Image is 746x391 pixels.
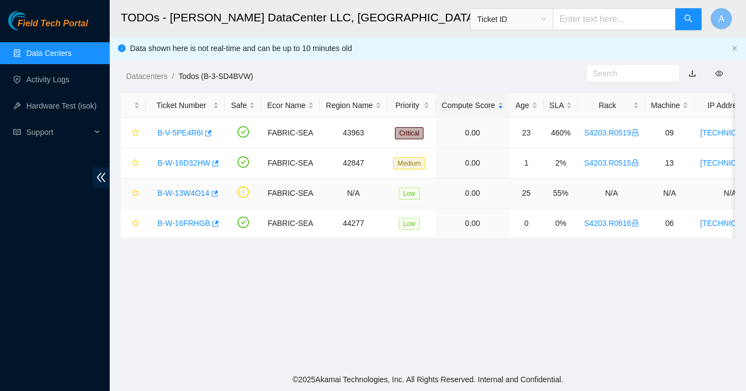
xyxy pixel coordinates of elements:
[127,124,140,141] button: star
[126,72,167,81] a: Datacenters
[436,148,509,178] td: 0.00
[320,118,387,148] td: 43963
[26,49,71,58] a: Data Centers
[132,129,139,138] span: star
[584,158,639,167] a: S4203.R0515lock
[261,208,320,239] td: FABRIC-SEA
[132,219,139,228] span: star
[395,127,424,139] span: Critical
[238,186,249,198] span: exclamation-circle
[26,121,91,143] span: Support
[715,70,723,77] span: eye
[436,118,509,148] td: 0.00
[510,208,544,239] td: 0
[399,188,420,200] span: Low
[688,69,696,78] a: download
[157,219,210,228] a: B-W-16FRHGB
[645,148,694,178] td: 13
[710,8,732,30] button: A
[584,219,639,228] a: S4203.R0616lock
[553,8,676,30] input: Enter text here...
[731,45,738,52] button: close
[320,148,387,178] td: 42847
[675,8,702,30] button: search
[510,148,544,178] td: 1
[172,72,174,81] span: /
[510,118,544,148] td: 23
[157,128,203,137] a: B-V-5PE4R6I
[320,178,387,208] td: N/A
[645,208,694,239] td: 06
[544,118,578,148] td: 460%
[110,368,746,391] footer: © 2025 Akamai Technologies, Inc. All Rights Reserved. Internal and Confidential.
[238,217,249,228] span: check-circle
[436,178,509,208] td: 0.00
[544,148,578,178] td: 2%
[477,11,546,27] span: Ticket ID
[13,128,21,136] span: read
[132,189,139,198] span: star
[8,11,55,30] img: Akamai Technologies
[26,101,97,110] a: Hardware Test (isok)
[261,148,320,178] td: FABRIC-SEA
[18,19,88,29] span: Field Tech Portal
[393,157,426,169] span: Medium
[510,178,544,208] td: 25
[544,178,578,208] td: 55%
[631,219,639,227] span: lock
[320,208,387,239] td: 44277
[684,14,693,25] span: search
[261,178,320,208] td: FABRIC-SEA
[93,167,110,188] span: double-left
[593,67,664,80] input: Search
[631,129,639,137] span: lock
[544,208,578,239] td: 0%
[436,208,509,239] td: 0.00
[157,158,210,167] a: B-W-16D32HW
[8,20,88,34] a: Akamai TechnologiesField Tech Portal
[178,72,253,81] a: Todos (B-3-SD4BVW)
[578,178,645,208] td: N/A
[127,214,140,232] button: star
[238,126,249,138] span: check-circle
[719,12,725,26] span: A
[127,184,140,202] button: star
[26,75,70,84] a: Activity Logs
[584,128,639,137] a: S4203.R0519lock
[645,178,694,208] td: N/A
[399,218,420,230] span: Low
[645,118,694,148] td: 09
[261,118,320,148] td: FABRIC-SEA
[157,189,210,197] a: B-W-13W4O14
[127,154,140,172] button: star
[238,156,249,168] span: check-circle
[631,159,639,167] span: lock
[680,65,704,82] button: download
[132,159,139,168] span: star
